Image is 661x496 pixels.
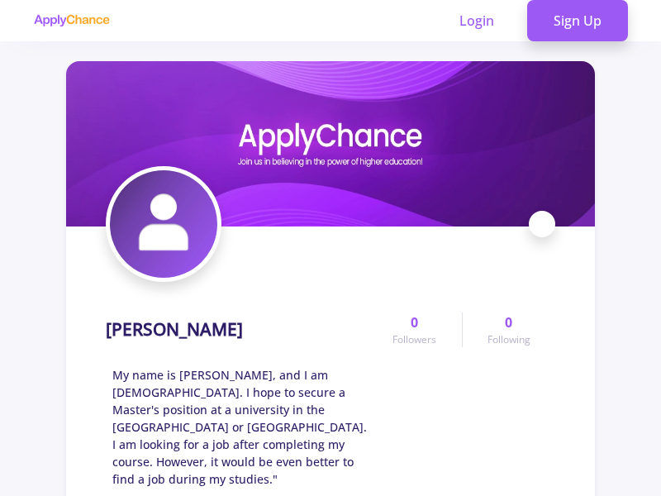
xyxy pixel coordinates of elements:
[462,312,555,347] a: 0Following
[110,170,217,278] img: SoheiL Shariatiavatar
[112,366,368,488] span: My name is [PERSON_NAME], and I am [DEMOGRAPHIC_DATA]. I hope to secure a Master's position at a ...
[368,312,461,347] a: 0Followers
[487,332,530,347] span: Following
[106,319,243,340] h1: [PERSON_NAME]
[411,312,418,332] span: 0
[33,14,110,27] img: applychance logo text only
[392,332,436,347] span: Followers
[505,312,512,332] span: 0
[66,61,595,227] img: SoheiL Shariaticover image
